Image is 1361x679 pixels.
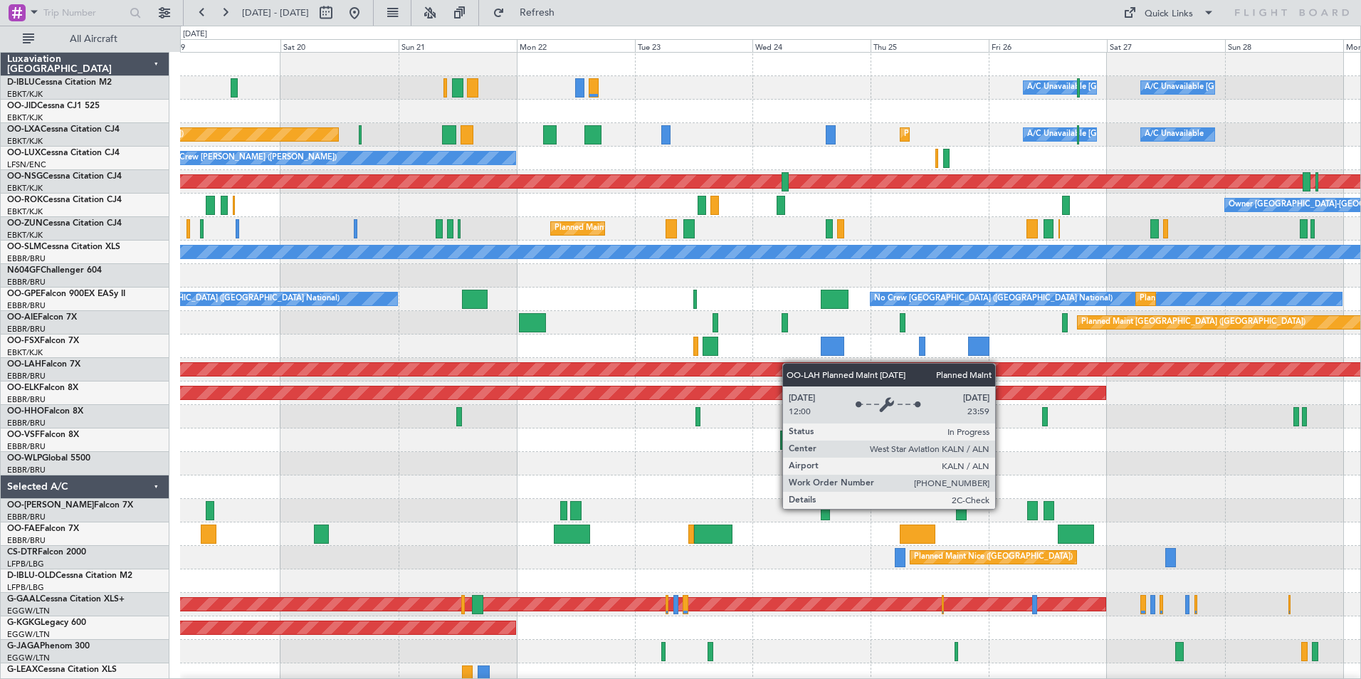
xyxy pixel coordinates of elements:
a: OO-GPEFalcon 900EX EASy II [7,290,125,298]
div: Fri 19 [162,39,280,52]
span: All Aircraft [37,34,150,44]
div: No Crew [GEOGRAPHIC_DATA] ([GEOGRAPHIC_DATA] National) [874,288,1113,310]
div: No Crew [PERSON_NAME] ([PERSON_NAME]) [166,147,337,169]
a: LFPB/LBG [7,559,44,569]
a: OO-NSGCessna Citation CJ4 [7,172,122,181]
div: Planned Maint Nice ([GEOGRAPHIC_DATA]) [914,547,1073,568]
span: OO-FAE [7,525,40,533]
span: G-KGKG [7,619,41,627]
div: A/C Unavailable [1145,124,1204,145]
a: OO-VSFFalcon 8X [7,431,79,439]
a: OO-LAHFalcon 7X [7,360,80,369]
div: Sun 21 [399,39,517,52]
a: OO-ELKFalcon 8X [7,384,78,392]
a: EBBR/BRU [7,465,46,475]
button: All Aircraft [16,28,154,51]
a: OO-FSXFalcon 7X [7,337,79,345]
div: A/C Unavailable [GEOGRAPHIC_DATA] ([GEOGRAPHIC_DATA] National) [1027,124,1292,145]
a: EBKT/KJK [7,89,43,100]
div: Sun 28 [1225,39,1343,52]
a: LFPB/LBG [7,582,44,593]
span: G-GAAL [7,595,40,604]
a: EBBR/BRU [7,418,46,428]
a: EBKT/KJK [7,136,43,147]
a: G-LEAXCessna Citation XLS [7,665,117,674]
a: LFSN/ENC [7,159,46,170]
a: EBKT/KJK [7,347,43,358]
a: G-JAGAPhenom 300 [7,642,90,651]
a: EBBR/BRU [7,300,46,311]
a: OO-SLMCessna Citation XLS [7,243,120,251]
div: Planned Maint Kortrijk-[GEOGRAPHIC_DATA] [904,124,1070,145]
div: No Crew [GEOGRAPHIC_DATA] ([GEOGRAPHIC_DATA] National) [101,288,340,310]
span: N604GF [7,266,41,275]
div: Planned Maint Kortrijk-[GEOGRAPHIC_DATA] [555,218,720,239]
a: OO-ROKCessna Citation CJ4 [7,196,122,204]
div: Fri 26 [989,39,1107,52]
a: CS-DTRFalcon 2000 [7,548,86,557]
div: Tue 23 [635,39,753,52]
a: EBBR/BRU [7,324,46,335]
span: OO-LXA [7,125,41,134]
div: Wed 24 [752,39,871,52]
button: Quick Links [1116,1,1221,24]
span: Refresh [508,8,567,18]
span: OO-NSG [7,172,43,181]
a: OO-JIDCessna CJ1 525 [7,102,100,110]
div: A/C Unavailable [GEOGRAPHIC_DATA] ([GEOGRAPHIC_DATA] National) [1027,77,1292,98]
span: D-IBLU [7,78,35,87]
span: CS-DTR [7,548,38,557]
span: OO-ELK [7,384,39,392]
span: OO-WLP [7,454,42,463]
span: OO-VSF [7,431,40,439]
a: G-KGKGLegacy 600 [7,619,86,627]
a: EBBR/BRU [7,441,46,452]
a: OO-LUXCessna Citation CJ4 [7,149,120,157]
div: Planned Maint [GEOGRAPHIC_DATA] ([GEOGRAPHIC_DATA]) [1081,312,1305,333]
a: OO-FAEFalcon 7X [7,525,79,533]
a: EBBR/BRU [7,394,46,405]
a: G-GAALCessna Citation XLS+ [7,595,125,604]
span: OO-ZUN [7,219,43,228]
span: OO-LAH [7,360,41,369]
div: [DATE] [183,28,207,41]
span: OO-LUX [7,149,41,157]
a: EBKT/KJK [7,206,43,217]
a: EBBR/BRU [7,535,46,546]
a: EBKT/KJK [7,230,43,241]
a: EGGW/LTN [7,606,50,616]
a: EBBR/BRU [7,512,46,522]
span: OO-ROK [7,196,43,204]
a: OO-AIEFalcon 7X [7,313,77,322]
span: OO-AIE [7,313,38,322]
span: D-IBLU-OLD [7,572,56,580]
div: Mon 22 [517,39,635,52]
a: OO-WLPGlobal 5500 [7,454,90,463]
span: [DATE] - [DATE] [242,6,309,19]
div: Sat 20 [280,39,399,52]
a: D-IBLUCessna Citation M2 [7,78,112,87]
div: Quick Links [1145,7,1193,21]
button: Refresh [486,1,572,24]
a: OO-ZUNCessna Citation CJ4 [7,219,122,228]
div: Thu 25 [871,39,989,52]
span: OO-JID [7,102,37,110]
span: OO-GPE [7,290,41,298]
a: EBKT/KJK [7,183,43,194]
a: EBBR/BRU [7,277,46,288]
a: OO-HHOFalcon 8X [7,407,83,416]
span: G-LEAX [7,665,38,674]
span: OO-HHO [7,407,44,416]
a: EBKT/KJK [7,112,43,123]
a: D-IBLU-OLDCessna Citation M2 [7,572,132,580]
a: EGGW/LTN [7,653,50,663]
a: OO-[PERSON_NAME]Falcon 7X [7,501,133,510]
a: OO-LXACessna Citation CJ4 [7,125,120,134]
span: G-JAGA [7,642,40,651]
span: OO-[PERSON_NAME] [7,501,94,510]
a: N604GFChallenger 604 [7,266,102,275]
a: EBBR/BRU [7,253,46,264]
a: EBBR/BRU [7,371,46,381]
span: OO-FSX [7,337,40,345]
input: Trip Number [43,2,125,23]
